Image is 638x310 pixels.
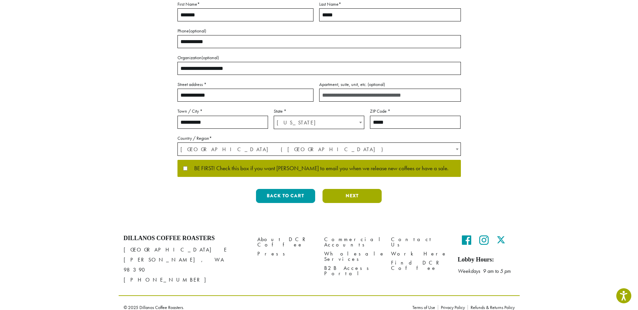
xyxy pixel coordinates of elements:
button: Next [323,189,382,203]
a: Refunds & Returns Policy [468,305,515,310]
label: Apartment, suite, unit, etc. [319,80,461,89]
a: Find DCR Coffee [391,259,448,273]
span: (optional) [189,28,206,34]
a: Work Here [391,249,448,259]
a: Privacy Policy [438,305,468,310]
label: Organization [177,54,461,62]
span: United States (US) [178,143,461,156]
input: BE FIRST! Check this box if you want [PERSON_NAME] to email you when we release new coffees or ha... [183,166,187,171]
h4: Dillanos Coffee Roasters [124,235,247,242]
p: © 2025 Dillanos Coffee Roasters. [124,305,402,310]
label: ZIP Code [370,107,461,115]
button: Back to cart [256,189,315,203]
a: B2B Access Portal [324,264,381,278]
em: Weekdays 9 am to 5 pm [458,268,511,275]
span: State [274,116,364,129]
label: Street address [177,80,313,89]
a: Terms of Use [412,305,438,310]
a: About DCR Coffee [257,235,314,249]
label: Town / City [177,107,268,115]
span: Country / Region [177,142,461,156]
span: Washington [274,116,364,129]
h5: Lobby Hours: [458,256,515,264]
span: (optional) [368,81,385,87]
a: Wholesale Services [324,249,381,264]
span: (optional) [202,55,219,61]
p: [GEOGRAPHIC_DATA] E [PERSON_NAME], WA 98390 [PHONE_NUMBER] [124,245,247,285]
span: BE FIRST! Check this box if you want [PERSON_NAME] to email you when we release new coffees or ha... [187,166,449,172]
a: Commercial Accounts [324,235,381,249]
a: Contact Us [391,235,448,249]
label: State [274,107,364,115]
a: Press [257,249,314,259]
